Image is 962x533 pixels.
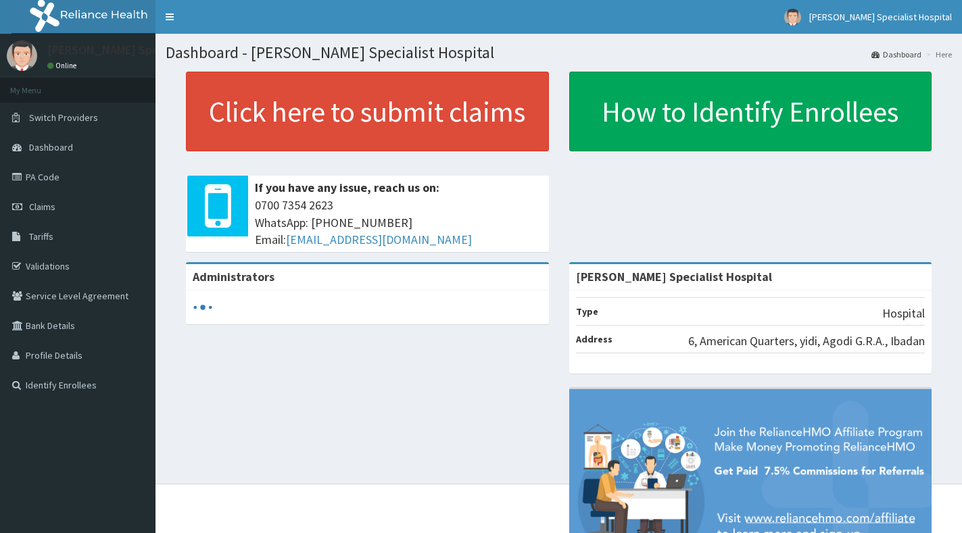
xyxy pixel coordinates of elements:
span: Claims [29,201,55,213]
a: How to Identify Enrollees [569,72,932,151]
strong: [PERSON_NAME] Specialist Hospital [576,269,772,284]
span: Switch Providers [29,111,98,124]
li: Here [923,49,952,60]
img: User Image [7,41,37,71]
a: Click here to submit claims [186,72,549,151]
img: User Image [784,9,801,26]
span: 0700 7354 2623 WhatsApp: [PHONE_NUMBER] Email: [255,197,542,249]
b: Type [576,305,598,318]
p: [PERSON_NAME] Specialist Hospital [47,44,238,56]
a: Online [47,61,80,70]
span: [PERSON_NAME] Specialist Hospital [809,11,952,23]
a: [EMAIL_ADDRESS][DOMAIN_NAME] [286,232,472,247]
b: If you have any issue, reach us on: [255,180,439,195]
b: Administrators [193,269,274,284]
span: Tariffs [29,230,53,243]
p: Hospital [882,305,925,322]
h1: Dashboard - [PERSON_NAME] Specialist Hospital [166,44,952,61]
p: 6, American Quarters, yidi, Agodi G.R.A., Ibadan [688,332,925,350]
b: Address [576,333,612,345]
svg: audio-loading [193,297,213,318]
span: Dashboard [29,141,73,153]
a: Dashboard [871,49,921,60]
